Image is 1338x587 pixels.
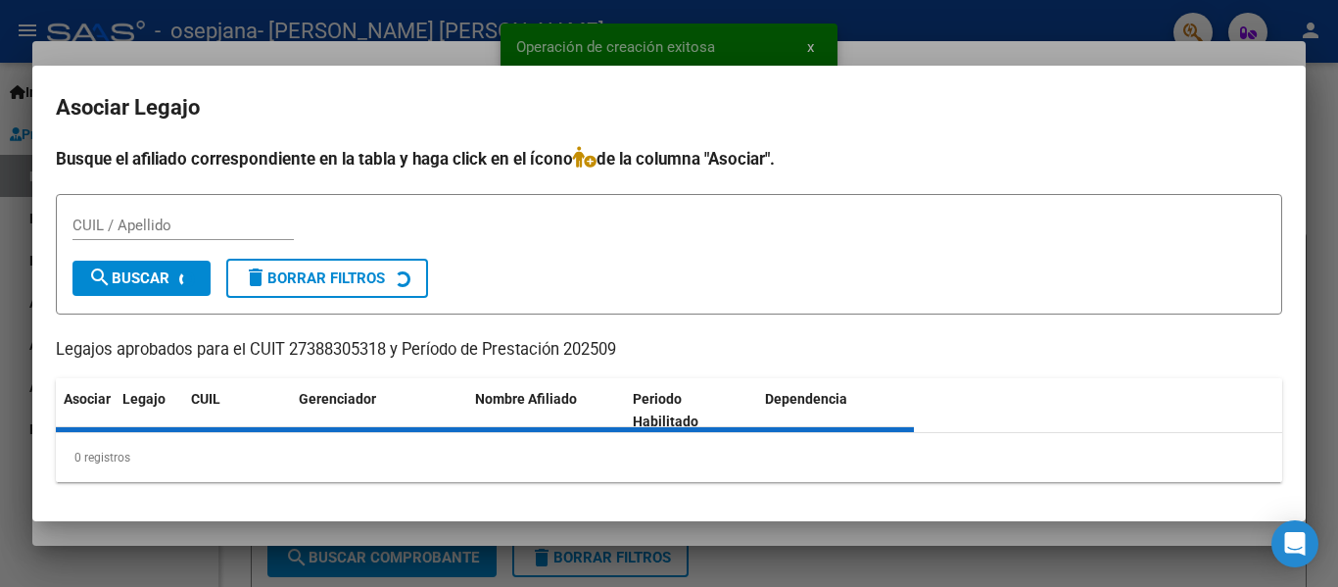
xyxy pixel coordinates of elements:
p: Legajos aprobados para el CUIT 27388305318 y Período de Prestación 202509 [56,338,1282,363]
span: Gerenciador [299,391,376,407]
span: Legajo [122,391,166,407]
datatable-header-cell: Legajo [115,378,183,443]
mat-icon: delete [244,266,267,289]
div: 0 registros [56,433,1282,482]
span: Borrar Filtros [244,269,385,287]
button: Borrar Filtros [226,259,428,298]
span: CUIL [191,391,220,407]
span: Asociar [64,391,111,407]
datatable-header-cell: Nombre Afiliado [467,378,625,443]
datatable-header-cell: CUIL [183,378,291,443]
div: Open Intercom Messenger [1271,520,1318,567]
h4: Busque el afiliado correspondiente en la tabla y haga click en el ícono de la columna "Asociar". [56,146,1282,171]
span: Buscar [88,269,169,287]
button: Buscar [72,261,211,296]
datatable-header-cell: Periodo Habilitado [625,378,757,443]
span: Periodo Habilitado [633,391,698,429]
h2: Asociar Legajo [56,89,1282,126]
datatable-header-cell: Dependencia [757,378,915,443]
datatable-header-cell: Gerenciador [291,378,467,443]
span: Dependencia [765,391,847,407]
span: Nombre Afiliado [475,391,577,407]
datatable-header-cell: Asociar [56,378,115,443]
mat-icon: search [88,266,112,289]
